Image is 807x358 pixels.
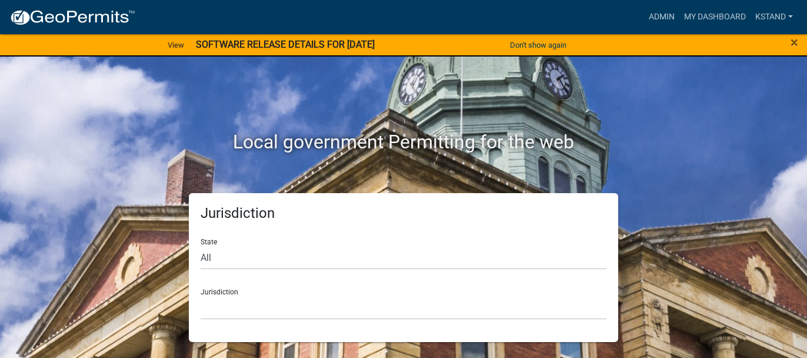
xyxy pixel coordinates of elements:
a: Admin [644,6,679,28]
span: × [791,34,798,51]
h5: Jurisdiction [201,205,606,222]
a: kstand [751,6,798,28]
a: My Dashboard [679,6,751,28]
button: Don't show again [505,35,571,55]
strong: SOFTWARE RELEASE DETAILS FOR [DATE] [196,39,375,50]
h2: Local government Permitting for the web [77,131,730,153]
a: View [163,35,189,55]
button: Close [791,35,798,49]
